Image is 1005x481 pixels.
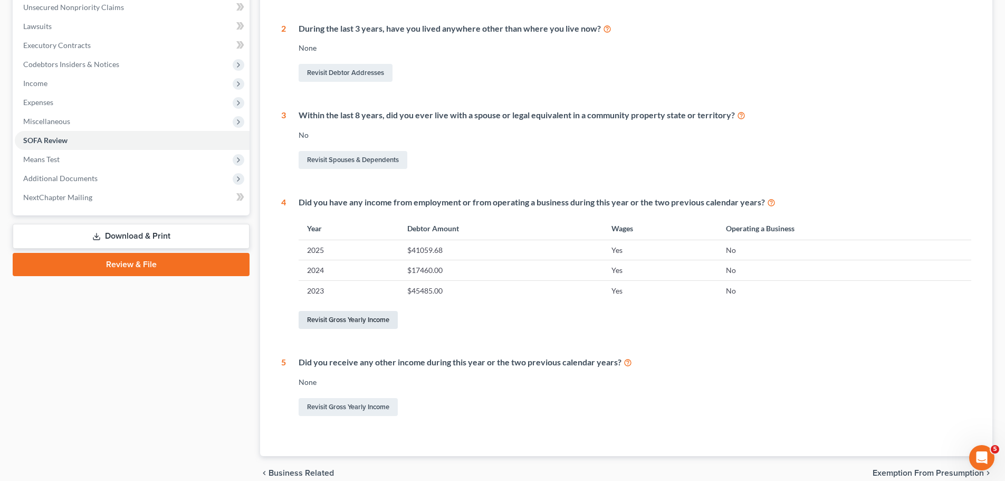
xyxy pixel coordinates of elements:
[23,41,91,50] span: Executory Contracts
[23,60,119,69] span: Codebtors Insiders & Notices
[603,217,717,240] th: Wages
[717,217,971,240] th: Operating a Business
[969,445,994,470] iframe: Intercom live chat
[13,224,250,249] a: Download & Print
[23,193,92,202] span: NextChapter Mailing
[299,64,393,82] a: Revisit Debtor Addresses
[23,79,47,88] span: Income
[269,469,334,477] span: Business Related
[299,356,971,369] div: Did you receive any other income during this year or the two previous calendar years?
[299,151,407,169] a: Revisit Spouses & Dependents
[299,398,398,416] a: Revisit Gross Yearly Income
[260,469,334,477] button: chevron_left Business Related
[281,23,286,84] div: 2
[15,188,250,207] a: NextChapter Mailing
[717,260,971,280] td: No
[399,260,602,280] td: $17460.00
[15,36,250,55] a: Executory Contracts
[23,155,60,164] span: Means Test
[23,117,70,126] span: Miscellaneous
[299,217,399,240] th: Year
[23,136,68,145] span: SOFA Review
[299,109,971,121] div: Within the last 8 years, did you ever live with a spouse or legal equivalent in a community prope...
[281,109,286,171] div: 3
[15,17,250,36] a: Lawsuits
[399,240,602,260] td: $41059.68
[299,311,398,329] a: Revisit Gross Yearly Income
[399,280,602,300] td: $45485.00
[299,377,971,388] div: None
[873,469,984,477] span: Exemption from Presumption
[13,253,250,276] a: Review & File
[603,280,717,300] td: Yes
[717,240,971,260] td: No
[603,260,717,280] td: Yes
[299,130,971,140] div: No
[399,217,602,240] th: Debtor Amount
[23,3,124,12] span: Unsecured Nonpriority Claims
[873,469,992,477] button: Exemption from Presumption chevron_right
[299,240,399,260] td: 2025
[23,98,53,107] span: Expenses
[299,23,971,35] div: During the last 3 years, have you lived anywhere other than where you live now?
[281,356,286,418] div: 5
[717,280,971,300] td: No
[299,280,399,300] td: 2023
[15,131,250,150] a: SOFA Review
[603,240,717,260] td: Yes
[23,22,52,31] span: Lawsuits
[299,196,971,209] div: Did you have any income from employment or from operating a business during this year or the two ...
[299,260,399,280] td: 2024
[991,445,999,454] span: 5
[23,174,98,183] span: Additional Documents
[299,43,971,53] div: None
[281,196,286,331] div: 4
[260,469,269,477] i: chevron_left
[984,469,992,477] i: chevron_right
